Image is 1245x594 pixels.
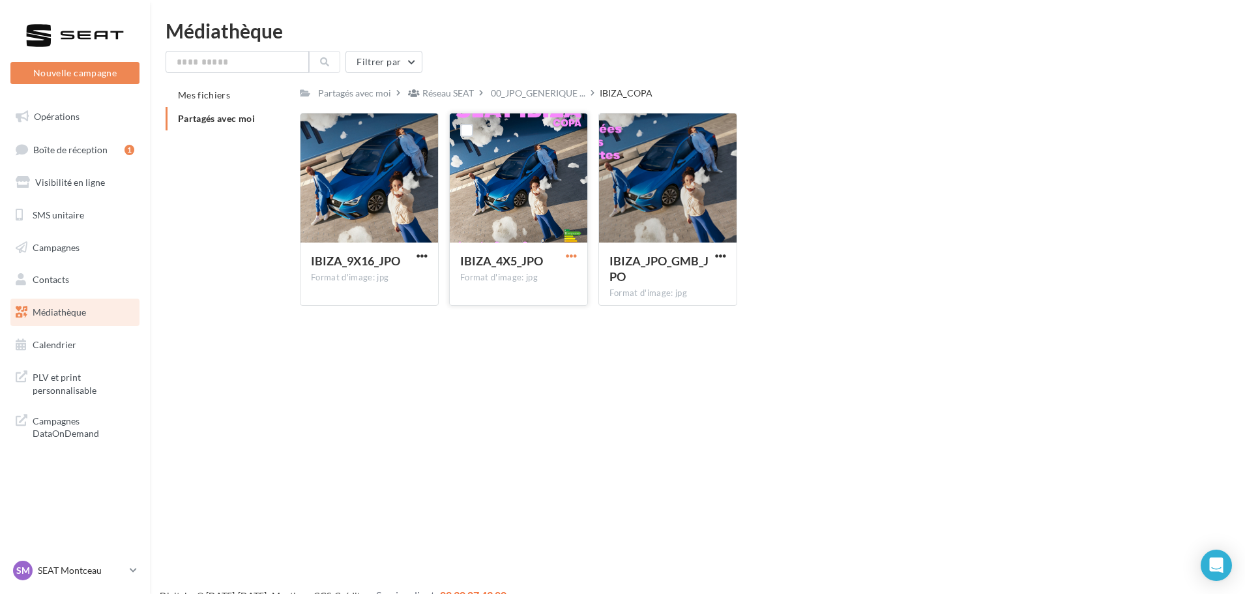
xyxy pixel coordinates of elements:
[33,306,86,318] span: Médiathèque
[345,51,422,73] button: Filtrer par
[33,209,84,220] span: SMS unitaire
[33,412,134,440] span: Campagnes DataOnDemand
[33,241,80,252] span: Campagnes
[166,21,1229,40] div: Médiathèque
[33,339,76,350] span: Calendrier
[318,87,391,100] div: Partagés avec moi
[609,254,709,284] span: IBIZA_JPO_GMB_JPO
[460,254,543,268] span: IBIZA_4X5_JPO
[33,143,108,155] span: Boîte de réception
[8,331,142,359] a: Calendrier
[460,272,577,284] div: Format d'image: jpg
[10,558,139,583] a: SM SEAT Montceau
[8,407,142,445] a: Campagnes DataOnDemand
[8,136,142,164] a: Boîte de réception1
[16,564,30,577] span: SM
[8,201,142,229] a: SMS unitaire
[178,113,255,124] span: Partagés avec moi
[33,368,134,396] span: PLV et print personnalisable
[8,299,142,326] a: Médiathèque
[8,266,142,293] a: Contacts
[600,87,652,100] div: IBIZA_COPA
[8,363,142,402] a: PLV et print personnalisable
[35,177,105,188] span: Visibilité en ligne
[311,254,400,268] span: IBIZA_9X16_JPO
[10,62,139,84] button: Nouvelle campagne
[491,87,585,100] span: 00_JPO_GENERIQUE ...
[178,89,230,100] span: Mes fichiers
[422,87,474,100] div: Réseau SEAT
[33,274,69,285] span: Contacts
[609,288,726,299] div: Format d'image: jpg
[8,103,142,130] a: Opérations
[34,111,80,122] span: Opérations
[311,272,428,284] div: Format d'image: jpg
[8,234,142,261] a: Campagnes
[38,564,124,577] p: SEAT Montceau
[1201,550,1232,581] div: Open Intercom Messenger
[8,169,142,196] a: Visibilité en ligne
[124,145,134,155] div: 1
